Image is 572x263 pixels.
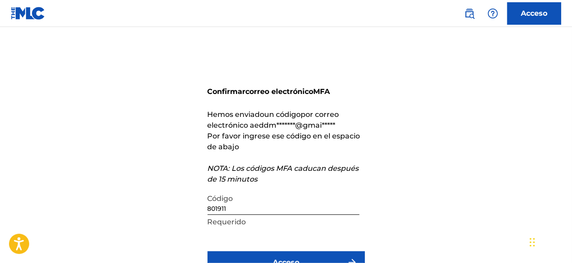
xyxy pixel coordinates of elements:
div: Arrastrar [530,229,535,256]
font: NOTA: Los códigos MFA caducan después de 15 minutos [208,164,359,183]
font: MFA [314,87,330,96]
img: Logotipo del MLC [11,7,45,20]
font: Requerido [208,218,246,226]
img: ayuda [488,8,498,19]
a: Búsqueda pública [461,4,479,22]
iframe: Widget de chat [527,220,572,263]
font: correo electrónico [246,87,314,96]
font: Acceso [521,9,548,18]
img: buscar [464,8,475,19]
font: Hemos enviado [208,110,265,119]
font: Confirmar [208,87,246,96]
font: por correo electrónico a [208,110,339,129]
font: Por favor ingrese ese código en el espacio de abajo [208,132,360,151]
font: un código [265,110,301,119]
div: Ayuda [484,4,502,22]
a: Acceso [507,2,561,25]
